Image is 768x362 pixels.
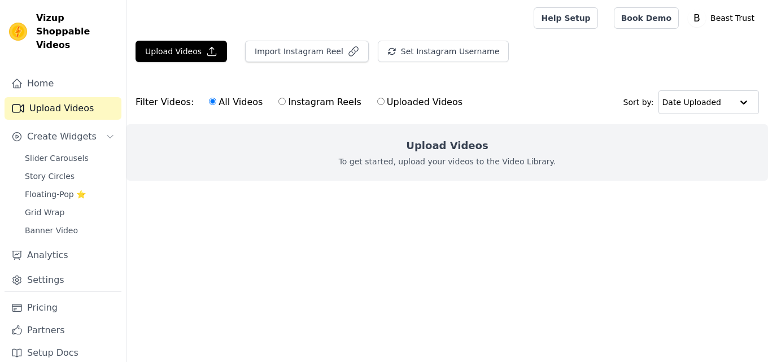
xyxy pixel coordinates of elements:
[36,11,117,52] span: Vizup Shoppable Videos
[18,168,121,184] a: Story Circles
[5,97,121,120] a: Upload Videos
[278,98,286,105] input: Instagram Reels
[18,186,121,202] a: Floating-Pop ⭐
[245,41,369,62] button: Import Instagram Reel
[136,89,469,115] div: Filter Videos:
[25,189,86,200] span: Floating-Pop ⭐
[378,41,509,62] button: Set Instagram Username
[18,150,121,166] a: Slider Carousels
[5,72,121,95] a: Home
[623,90,760,114] div: Sort by:
[18,223,121,238] a: Banner Video
[18,204,121,220] a: Grid Wrap
[25,171,75,182] span: Story Circles
[5,269,121,291] a: Settings
[614,7,679,29] a: Book Demo
[5,319,121,342] a: Partners
[25,225,78,236] span: Banner Video
[25,207,64,218] span: Grid Wrap
[534,7,597,29] a: Help Setup
[688,8,759,28] button: B Beast Trust
[9,23,27,41] img: Vizup
[27,130,97,143] span: Create Widgets
[5,125,121,148] button: Create Widgets
[406,138,488,154] h2: Upload Videos
[706,8,759,28] p: Beast Trust
[25,152,89,164] span: Slider Carousels
[377,95,463,110] label: Uploaded Videos
[693,12,700,24] text: B
[339,156,556,167] p: To get started, upload your videos to the Video Library.
[208,95,263,110] label: All Videos
[5,296,121,319] a: Pricing
[278,95,361,110] label: Instagram Reels
[5,244,121,267] a: Analytics
[136,41,227,62] button: Upload Videos
[209,98,216,105] input: All Videos
[377,98,385,105] input: Uploaded Videos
